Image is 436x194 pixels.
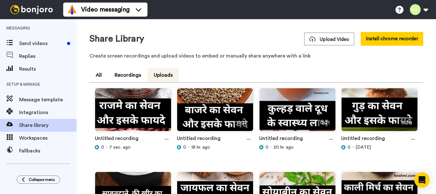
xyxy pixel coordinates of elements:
[19,52,77,60] span: Replies
[399,118,414,128] span: 0:20
[108,68,147,82] button: Recordings
[259,88,335,136] img: c6ab1d11-c0aa-4b96-936f-ecde8d49d766_thumbnail_source_1754899409.jpg
[341,144,418,151] div: [DATE]
[259,144,336,151] div: 20 hr. ago
[8,5,56,14] img: bj-logo-header-white.svg
[19,109,77,116] span: Integrations
[361,32,423,46] button: Install chrome recorder
[89,52,423,60] p: Create screen recordings and upload videos to embed or manually share anywhere with a link
[19,134,77,142] span: Workspaces
[177,88,253,136] img: b1704de0-3d14-469c-b307-f2d946f66325_thumbnail_source_1754906807.jpg
[17,175,60,184] button: Collapse menu
[95,88,171,136] img: 20d23908-a2f3-4aad-8d2e-eeb0c8ec436b_thumbnail_source_1754973417.jpg
[89,68,108,82] button: All
[341,135,385,144] a: Untitled recording
[19,121,77,129] span: Share library
[81,5,130,14] span: Video messaging
[266,144,268,151] span: 0
[183,144,186,151] span: 0
[259,135,303,144] a: Untitled recording
[67,4,77,15] img: vm-color.svg
[19,96,77,104] span: Message template
[177,144,253,151] div: 18 hr. ago
[342,88,417,136] img: 59a5380d-03fb-427a-a0f7-2b40dda6e95d_thumbnail_source_1754823972.jpg
[95,144,171,151] div: 7 sec. ago
[95,135,139,144] a: Untitled recording
[19,65,77,73] span: Results
[89,34,144,44] h1: Share Library
[177,135,221,144] a: Untitled recording
[147,68,179,82] button: Uploads
[101,144,104,151] span: 0
[414,172,430,188] div: Open Intercom Messenger
[318,118,332,128] span: 0:21
[19,40,64,47] span: Send videos
[19,147,77,155] span: Fallbacks
[348,144,350,151] span: 0
[29,177,55,182] span: Collapse menu
[235,118,250,128] span: 0:22
[309,36,349,43] span: Upload Video
[304,33,354,45] button: Upload Video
